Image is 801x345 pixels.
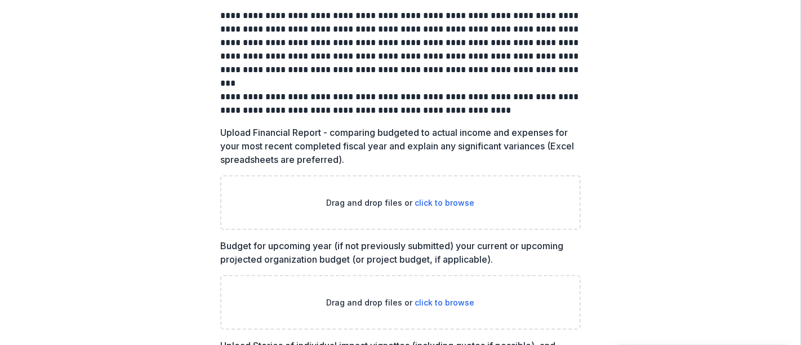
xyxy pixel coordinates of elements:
[220,239,574,266] p: Budget for upcoming year (if not previously submitted) your current or upcoming projected organiz...
[415,298,475,307] span: click to browse
[327,197,475,209] p: Drag and drop files or
[415,198,475,207] span: click to browse
[220,126,574,166] p: Upload Financial Report - comparing budgeted to actual income and expenses for your most recent c...
[327,297,475,308] p: Drag and drop files or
